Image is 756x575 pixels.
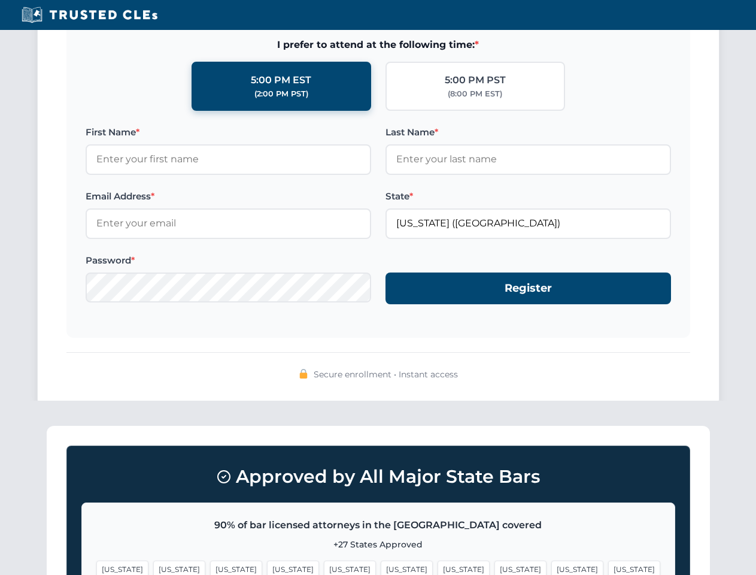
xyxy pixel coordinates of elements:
[86,253,371,268] label: Password
[254,88,308,100] div: (2:00 PM PST)
[385,189,671,204] label: State
[299,369,308,379] img: 🔒
[96,517,660,533] p: 90% of bar licensed attorneys in the [GEOGRAPHIC_DATA] covered
[314,368,458,381] span: Secure enrollment • Instant access
[445,72,506,88] div: 5:00 PM PST
[385,208,671,238] input: Florida (FL)
[96,538,660,551] p: +27 States Approved
[18,6,161,24] img: Trusted CLEs
[86,189,371,204] label: Email Address
[86,125,371,140] label: First Name
[81,461,675,493] h3: Approved by All Major State Bars
[385,144,671,174] input: Enter your last name
[385,125,671,140] label: Last Name
[448,88,502,100] div: (8:00 PM EST)
[86,144,371,174] input: Enter your first name
[86,37,671,53] span: I prefer to attend at the following time:
[385,273,671,304] button: Register
[86,208,371,238] input: Enter your email
[251,72,311,88] div: 5:00 PM EST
